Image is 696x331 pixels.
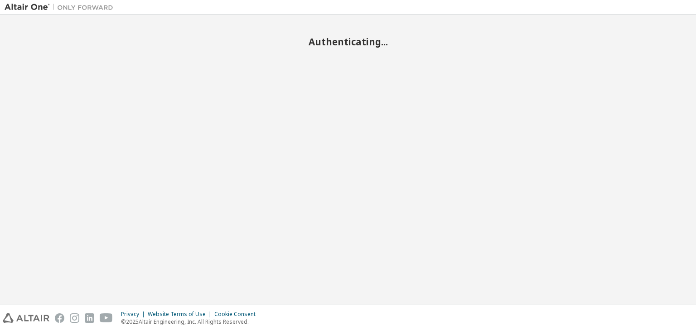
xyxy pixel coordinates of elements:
[121,311,148,318] div: Privacy
[70,313,79,323] img: instagram.svg
[85,313,94,323] img: linkedin.svg
[121,318,261,326] p: © 2025 Altair Engineering, Inc. All Rights Reserved.
[5,3,118,12] img: Altair One
[55,313,64,323] img: facebook.svg
[5,36,691,48] h2: Authenticating...
[3,313,49,323] img: altair_logo.svg
[100,313,113,323] img: youtube.svg
[148,311,214,318] div: Website Terms of Use
[214,311,261,318] div: Cookie Consent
